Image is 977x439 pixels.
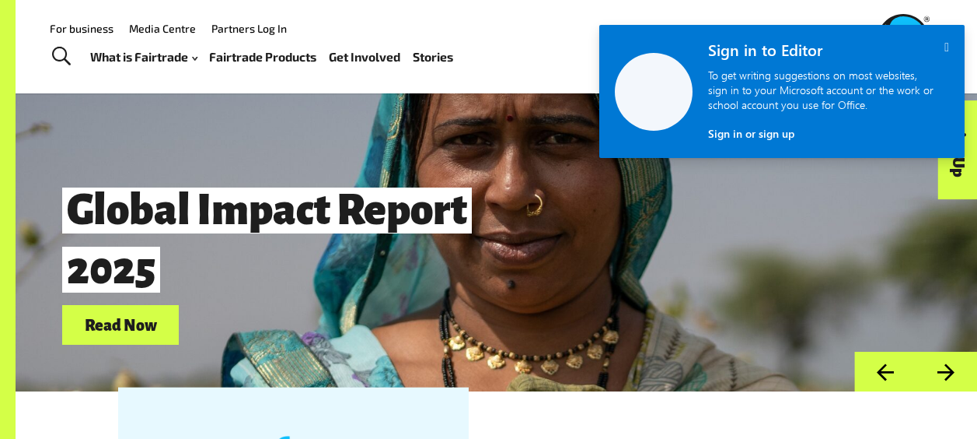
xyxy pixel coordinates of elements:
[874,14,933,79] img: Fairtrade Australia New Zealand logo
[329,46,400,68] a: Get Involved
[854,352,916,392] button: Previous
[129,22,196,35] a: Media Centre
[413,46,453,68] a: Stories
[62,305,179,345] a: Read Now
[42,37,80,76] a: Toggle Search
[211,22,287,35] a: Partners Log In
[62,188,472,293] span: Global Impact Report 2025
[90,46,197,68] a: What is Fairtrade
[50,22,113,35] a: For business
[916,352,977,392] button: Next
[209,46,316,68] a: Fairtrade Products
